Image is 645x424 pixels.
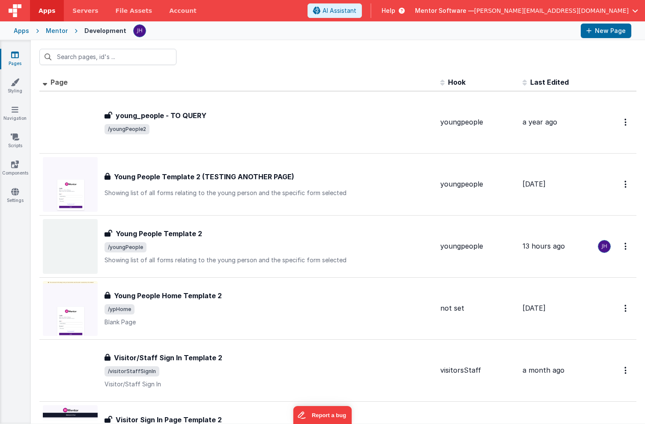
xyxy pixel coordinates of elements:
p: Visitor/Staff Sign In [105,380,433,388]
img: c2badad8aad3a9dfc60afe8632b41ba8 [134,25,146,37]
div: youngpeople [440,117,516,127]
h3: young_people - TO QUERY [116,110,206,121]
span: Hook [448,78,466,86]
span: [DATE] [523,304,546,312]
button: Mentor Software — [PERSON_NAME][EMAIL_ADDRESS][DOMAIN_NAME] [415,6,638,15]
span: File Assets [116,6,152,15]
span: Apps [39,6,55,15]
iframe: Marker.io feedback button [293,406,352,424]
span: Help [382,6,395,15]
span: /ypHome [105,304,134,314]
div: Apps [14,27,29,35]
span: Last Edited [530,78,569,86]
span: /visitorStaffSignIn [105,366,159,377]
h3: Young People Template 2 (TESTING ANOTHER PAGE) [114,172,294,182]
span: [DATE] [523,180,546,188]
div: not set [440,303,516,313]
div: youngpeople [440,241,516,251]
span: Mentor Software — [415,6,474,15]
div: Mentor [46,27,68,35]
button: Options [619,113,633,131]
button: New Page [581,24,631,38]
p: Blank Page [105,318,433,326]
div: Development [84,27,126,35]
button: Options [619,175,633,193]
button: Options [619,362,633,379]
span: 13 hours ago [523,242,565,250]
span: a year ago [523,118,557,126]
span: AI Assistant [322,6,356,15]
img: c2badad8aad3a9dfc60afe8632b41ba8 [598,240,610,252]
p: Showing list of all forms relating to the young person and the specific form selected [105,189,433,197]
button: Options [619,237,633,255]
div: youngpeople [440,179,516,189]
p: Showing list of all forms relating to the young person and the specific form selected [105,256,433,264]
button: Options [619,299,633,317]
span: Page [51,78,68,86]
div: visitorsStaff [440,365,516,375]
h3: Young People Home Template 2 [114,291,222,301]
button: AI Assistant [308,3,362,18]
span: [PERSON_NAME][EMAIL_ADDRESS][DOMAIN_NAME] [474,6,629,15]
h3: Young People Template 2 [116,228,202,239]
span: Servers [72,6,98,15]
span: /youngPeople2 [105,124,149,134]
input: Search pages, id's ... [39,49,176,65]
h3: Visitor/Staff Sign In Template 2 [114,353,222,363]
span: a month ago [523,366,564,374]
span: /youngPeople [105,242,146,252]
